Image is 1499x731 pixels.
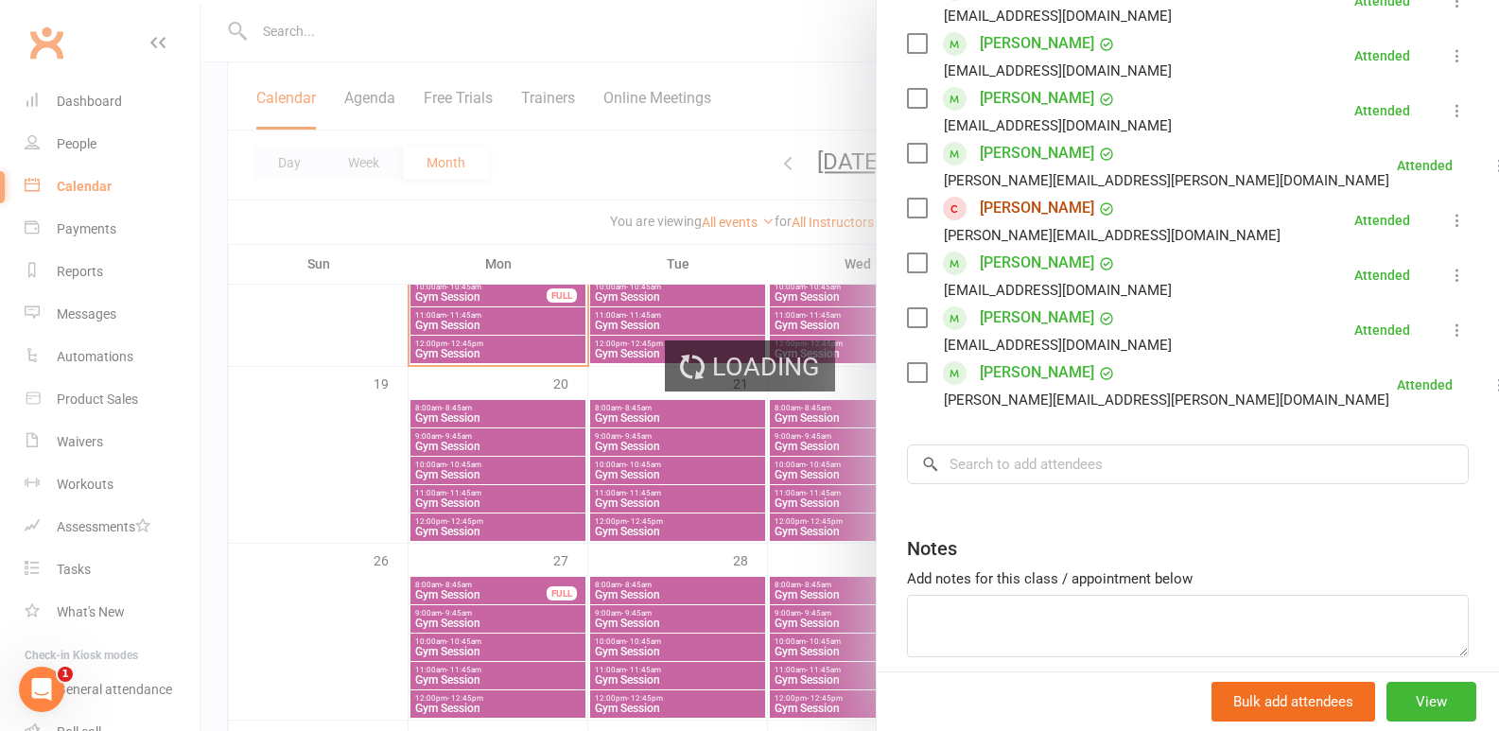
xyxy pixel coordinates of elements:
button: Bulk add attendees [1211,682,1375,722]
span: 1 [58,667,73,682]
div: Attended [1397,159,1453,172]
div: Attended [1397,378,1453,392]
div: Attended [1354,49,1410,62]
a: [PERSON_NAME] [980,357,1094,388]
div: [EMAIL_ADDRESS][DOMAIN_NAME] [944,59,1172,83]
div: [PERSON_NAME][EMAIL_ADDRESS][DOMAIN_NAME] [944,223,1281,248]
button: View [1386,682,1476,722]
div: [EMAIL_ADDRESS][DOMAIN_NAME] [944,278,1172,303]
div: Add notes for this class / appointment below [907,567,1469,590]
a: [PERSON_NAME] [980,303,1094,333]
a: [PERSON_NAME] [980,193,1094,223]
a: [PERSON_NAME] [980,28,1094,59]
div: Attended [1354,104,1410,117]
a: [PERSON_NAME] [980,83,1094,113]
a: [PERSON_NAME] [980,138,1094,168]
a: [PERSON_NAME] [980,248,1094,278]
div: Attended [1354,269,1410,282]
div: [EMAIL_ADDRESS][DOMAIN_NAME] [944,113,1172,138]
input: Search to add attendees [907,444,1469,484]
div: [EMAIL_ADDRESS][DOMAIN_NAME] [944,4,1172,28]
iframe: Intercom live chat [19,667,64,712]
div: Attended [1354,323,1410,337]
div: Notes [907,535,957,562]
div: [PERSON_NAME][EMAIL_ADDRESS][PERSON_NAME][DOMAIN_NAME] [944,388,1389,412]
div: [EMAIL_ADDRESS][DOMAIN_NAME] [944,333,1172,357]
div: [PERSON_NAME][EMAIL_ADDRESS][PERSON_NAME][DOMAIN_NAME] [944,168,1389,193]
div: Attended [1354,214,1410,227]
